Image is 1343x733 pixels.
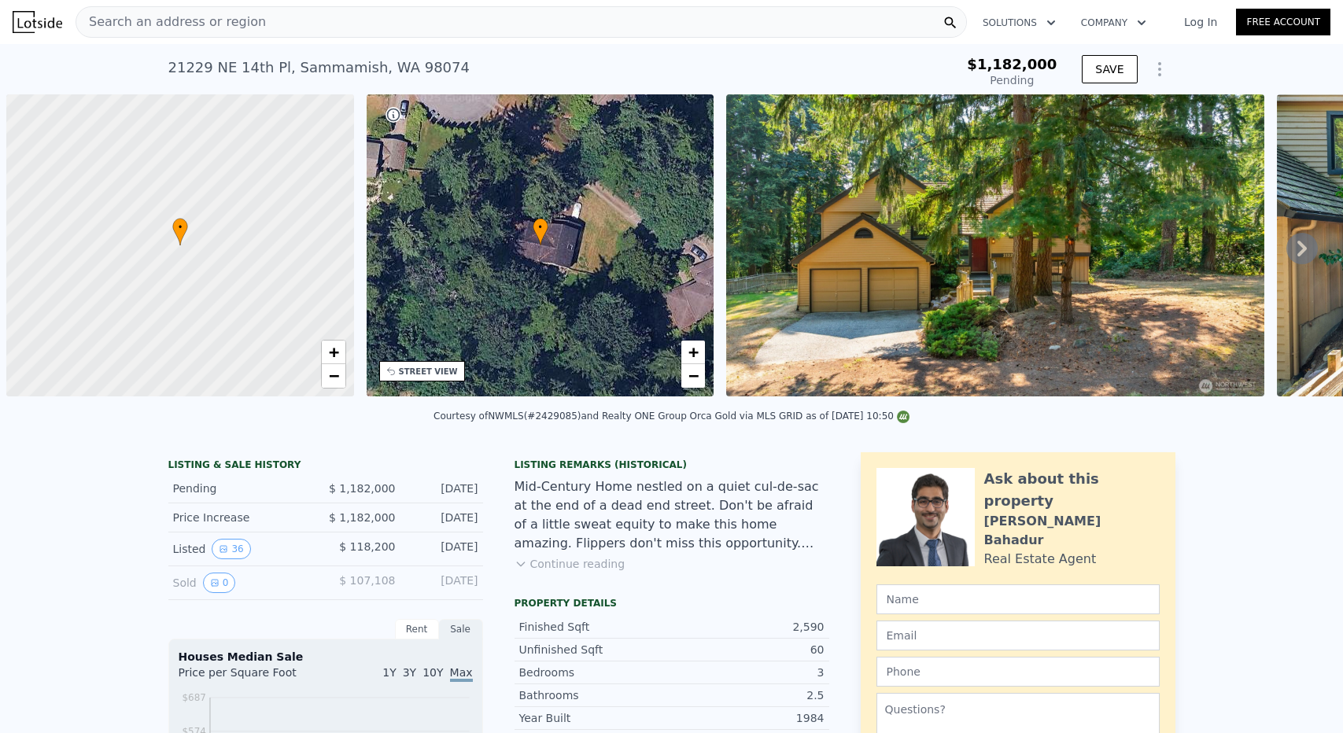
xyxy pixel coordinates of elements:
div: Rent [395,619,439,639]
span: $1,182,000 [967,56,1057,72]
span: $ 1,182,000 [329,511,396,524]
tspan: $687 [182,692,206,703]
img: Sale: 167689607 Parcel: 98036949 [726,94,1264,396]
span: 10Y [422,666,443,679]
div: [DATE] [408,573,478,593]
div: Finished Sqft [519,619,672,635]
span: − [688,366,699,385]
a: Log In [1165,14,1236,30]
span: + [688,342,699,362]
div: Year Built [519,710,672,726]
div: 2.5 [672,687,825,703]
span: $ 107,108 [339,574,395,587]
div: Sale [439,619,483,639]
span: • [533,220,548,234]
div: Courtesy of NWMLS (#2429085) and Realty ONE Group Orca Gold via MLS GRID as of [DATE] 10:50 [434,411,909,422]
div: Real Estate Agent [984,550,1097,569]
button: Solutions [970,9,1068,37]
div: Price per Square Foot [179,665,326,690]
input: Name [876,584,1160,614]
div: 3 [672,665,825,680]
div: 1984 [672,710,825,726]
div: Unfinished Sqft [519,642,672,657]
a: Zoom in [681,341,705,364]
div: Ask about this property [984,468,1160,512]
div: Property details [515,597,829,610]
div: [DATE] [408,481,478,496]
div: Pending [967,72,1057,88]
span: Search an address or region [76,13,266,31]
span: Max [450,666,473,682]
button: Continue reading [515,556,625,572]
input: Email [876,621,1160,650]
div: STREET VIEW [399,366,458,378]
button: Company [1068,9,1159,37]
img: NWMLS Logo [897,411,909,423]
button: SAVE [1082,55,1137,83]
a: Free Account [1236,9,1330,35]
div: Bedrooms [519,665,672,680]
div: Listed [173,539,313,559]
img: Lotside [13,11,62,33]
a: Zoom out [681,364,705,388]
div: • [172,218,188,245]
div: 21229 NE 14th Pl , Sammamish , WA 98074 [168,57,470,79]
div: Mid-Century Home nestled on a quiet cul-de-sac at the end of a dead end street. Don't be afraid o... [515,477,829,553]
div: 2,590 [672,619,825,635]
button: Show Options [1144,53,1175,85]
div: Bathrooms [519,687,672,703]
a: Zoom in [322,341,345,364]
span: • [172,220,188,234]
div: [PERSON_NAME] Bahadur [984,512,1160,550]
div: Pending [173,481,313,496]
div: 60 [672,642,825,657]
div: Houses Median Sale [179,649,473,665]
div: • [533,218,548,245]
div: Sold [173,573,313,593]
span: $ 118,200 [339,540,395,553]
span: 1Y [382,666,396,679]
input: Phone [876,657,1160,687]
div: [DATE] [408,539,478,559]
a: Zoom out [322,364,345,388]
div: Price Increase [173,510,313,525]
span: + [328,342,338,362]
span: 3Y [403,666,416,679]
div: LISTING & SALE HISTORY [168,459,483,474]
button: View historical data [212,539,250,559]
div: Listing Remarks (Historical) [515,459,829,471]
span: − [328,366,338,385]
button: View historical data [203,573,236,593]
div: [DATE] [408,510,478,525]
span: $ 1,182,000 [329,482,396,495]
